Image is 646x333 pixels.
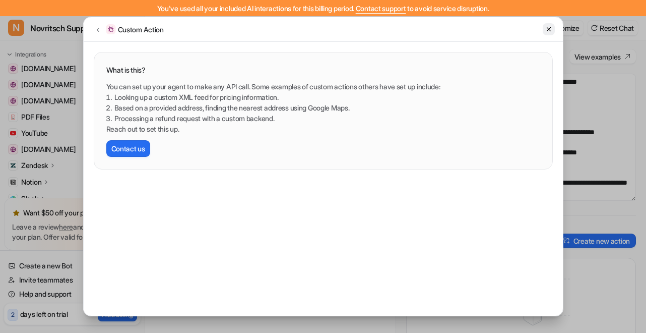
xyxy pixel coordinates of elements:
h3: What is this? [106,65,540,75]
button: Contact us [106,140,150,157]
li: Looking up a custom XML feed for pricing information. [114,92,540,102]
h2: Custom Action [118,24,164,35]
p: You can set up your agent to make any API call. Some examples of custom actions others have set u... [106,81,540,92]
p: Reach out to set this up. [106,124,540,134]
li: Based on a provided address, finding the nearest address using Google Maps. [114,102,540,113]
li: Processing a refund request with a custom backend. [114,113,540,124]
img: chat [106,24,116,34]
